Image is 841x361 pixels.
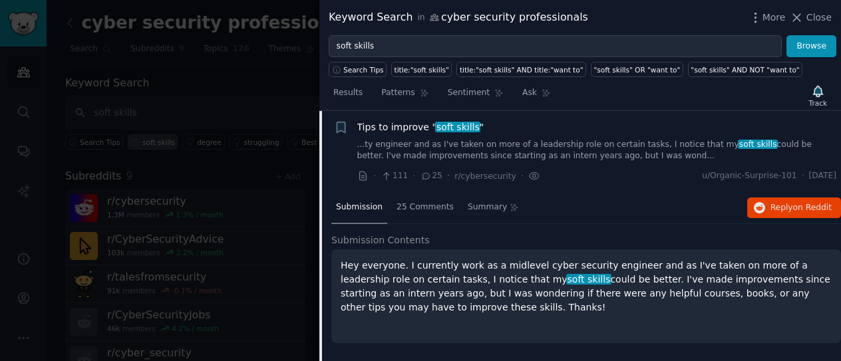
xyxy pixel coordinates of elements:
[691,65,799,74] div: "soft skills" AND NOT "want to"
[809,98,827,108] div: Track
[435,122,480,132] span: soft skills
[443,82,508,110] a: Sentiment
[762,11,786,25] span: More
[329,62,387,77] button: Search Tips
[468,201,507,213] span: Summary
[522,87,537,99] span: Ask
[793,203,832,212] span: on Reddit
[456,62,586,77] a: title:"soft skills" AND title:"want to"
[591,62,683,77] a: "soft skills" OR "want to"
[702,170,796,182] span: u/Organic-Surprise-101
[417,12,424,24] span: in
[373,169,376,183] span: ·
[593,65,680,74] div: "soft skills" OR "want to"
[357,139,837,162] a: ...ty engineer and as I've taken on more of a leadership role on certain tasks, I notice that mys...
[770,202,832,214] span: Reply
[804,82,832,110] button: Track
[343,65,384,74] span: Search Tips
[447,169,450,183] span: ·
[413,169,415,183] span: ·
[809,170,836,182] span: [DATE]
[329,82,367,110] a: Results
[747,197,841,219] button: Replyon Reddit
[357,120,484,134] a: Tips to improve "soft skills"
[790,11,832,25] button: Close
[357,120,484,134] span: Tips to improve " "
[329,35,782,58] input: Try a keyword related to your business
[786,35,836,58] button: Browse
[336,201,383,213] span: Submission
[397,201,454,213] span: 25 Comments
[688,62,802,77] a: "soft skills" AND NOT "want to"
[448,87,490,99] span: Sentiment
[377,82,433,110] a: Patterns
[381,87,415,99] span: Patterns
[454,172,516,181] span: r/cybersecurity
[806,11,832,25] span: Close
[566,274,611,285] span: soft skills
[391,62,452,77] a: title:"soft skills"
[341,259,832,314] p: Hey everyone. I currently work as a midlevel cyber security engineer and as I've taken on more of...
[521,169,524,183] span: ·
[749,11,786,25] button: More
[420,170,442,182] span: 25
[395,65,449,74] div: title:"soft skills"
[518,82,556,110] a: Ask
[333,87,363,99] span: Results
[331,233,430,247] span: Submission Contents
[329,9,588,26] div: Keyword Search cyber security professionals
[460,65,584,74] div: title:"soft skills" AND title:"want to"
[381,170,408,182] span: 111
[738,140,778,149] span: soft skills
[802,170,804,182] span: ·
